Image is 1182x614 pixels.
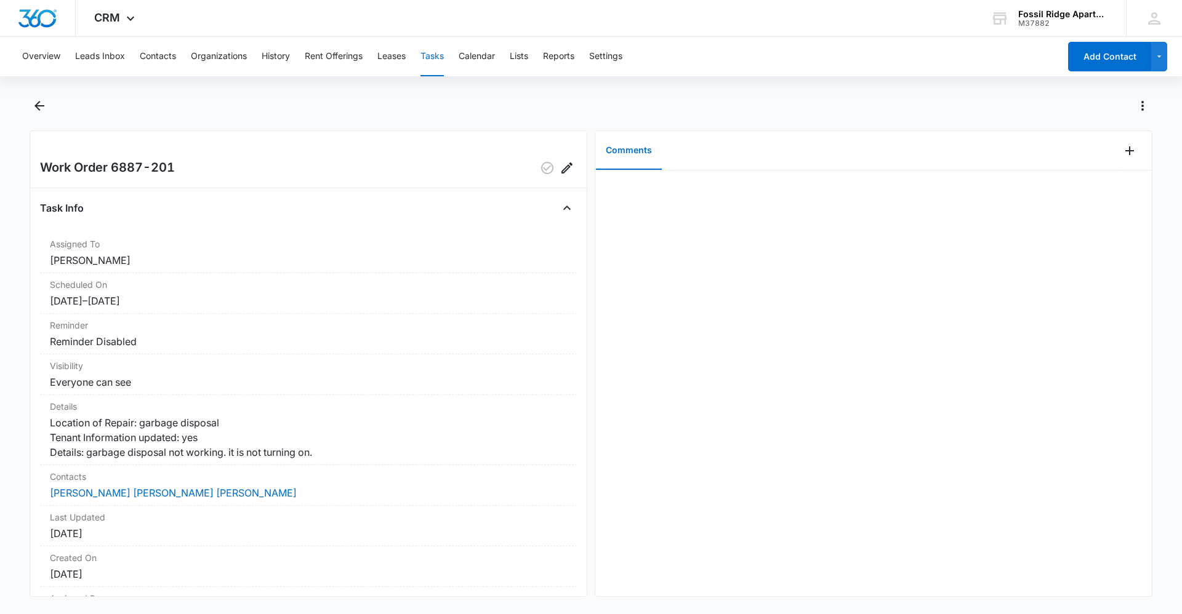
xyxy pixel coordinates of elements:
[1133,96,1152,116] button: Actions
[50,293,567,308] dd: [DATE] – [DATE]
[50,592,567,605] dt: Assigned By
[510,37,528,76] button: Lists
[50,334,567,349] dd: Reminder Disabled
[557,198,577,218] button: Close
[40,201,84,215] h4: Task Info
[40,354,577,395] div: VisibilityEveryone can see
[40,546,577,587] div: Created On[DATE]
[140,37,176,76] button: Contacts
[75,37,125,76] button: Leads Inbox
[50,400,567,413] dt: Details
[50,487,297,499] a: [PERSON_NAME] [PERSON_NAME] [PERSON_NAME]
[459,37,495,76] button: Calendar
[305,37,363,76] button: Rent Offerings
[50,511,567,524] dt: Last Updated
[22,37,60,76] button: Overview
[191,37,247,76] button: Organizations
[40,395,577,465] div: DetailsLocation of Repair: garbage disposal Tenant Information updated: yes Details: garbage disp...
[596,132,662,170] button: Comments
[1018,19,1108,28] div: account id
[420,37,444,76] button: Tasks
[40,465,577,506] div: Contacts[PERSON_NAME] [PERSON_NAME] [PERSON_NAME]
[1018,9,1108,19] div: account name
[1120,141,1140,161] button: Add Comment
[40,233,577,273] div: Assigned To[PERSON_NAME]
[40,314,577,354] div: ReminderReminder Disabled
[50,253,567,268] dd: [PERSON_NAME]
[543,37,574,76] button: Reports
[30,96,49,116] button: Back
[1068,42,1151,71] button: Add Contact
[262,37,290,76] button: History
[50,237,567,250] dt: Assigned To
[589,37,622,76] button: Settings
[94,11,120,24] span: CRM
[50,415,567,460] dd: Location of Repair: garbage disposal Tenant Information updated: yes Details: garbage disposal no...
[50,359,567,372] dt: Visibility
[40,158,175,178] h2: Work Order 6887-201
[50,319,567,332] dt: Reminder
[50,470,567,483] dt: Contacts
[50,278,567,291] dt: Scheduled On
[50,567,567,581] dd: [DATE]
[40,506,577,546] div: Last Updated[DATE]
[40,273,577,314] div: Scheduled On[DATE]–[DATE]
[50,375,567,389] dd: Everyone can see
[50,526,567,541] dd: [DATE]
[50,551,567,564] dt: Created On
[377,37,406,76] button: Leases
[557,158,577,178] button: Edit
